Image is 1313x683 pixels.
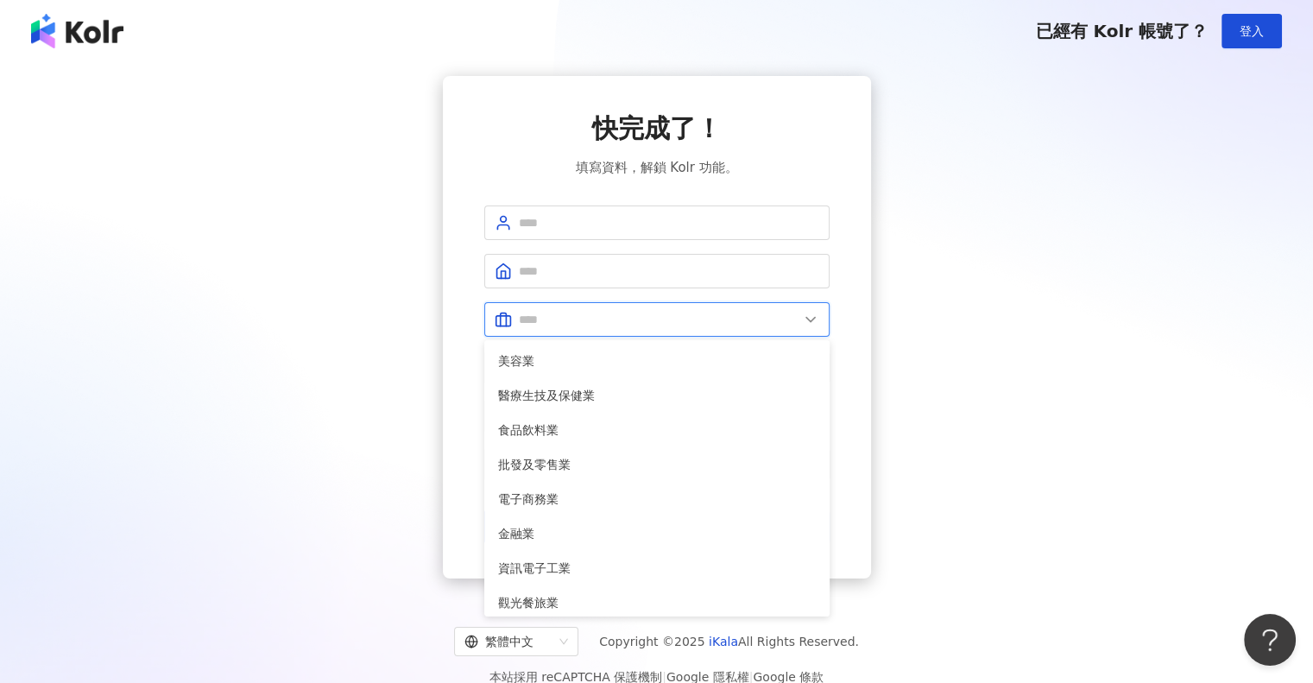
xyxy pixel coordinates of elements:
[709,635,738,648] a: iKala
[498,524,816,543] span: 金融業
[498,455,816,474] span: 批發及零售業
[1244,614,1296,666] iframe: Help Scout Beacon - Open
[498,559,816,578] span: 資訊電子工業
[498,421,816,440] span: 食品飲料業
[498,490,816,509] span: 電子商務業
[31,14,123,48] img: logo
[498,593,816,612] span: 觀光餐旅業
[1240,24,1264,38] span: 登入
[498,351,816,370] span: 美容業
[1035,21,1208,41] span: 已經有 Kolr 帳號了？
[464,628,552,655] div: 繁體中文
[599,631,859,652] span: Copyright © 2025 All Rights Reserved.
[575,157,737,178] span: 填寫資料，解鎖 Kolr 功能。
[1221,14,1282,48] button: 登入
[592,111,722,147] span: 快完成了！
[498,386,816,405] span: 醫療生技及保健業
